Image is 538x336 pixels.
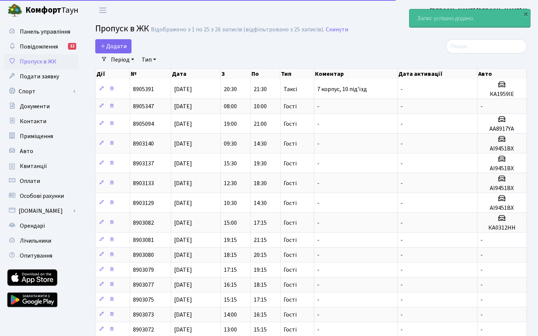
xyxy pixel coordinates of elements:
span: Гості [284,103,297,109]
span: 09:30 [224,140,237,148]
span: Панель управління [20,28,70,36]
span: Пропуск в ЖК [95,22,149,35]
span: [DATE] [174,236,192,244]
a: Приміщення [4,129,78,144]
button: Переключити навігацію [93,4,112,16]
h5: АІ9451ВХ [480,185,523,192]
span: - [401,159,403,168]
span: - [317,159,319,168]
span: [DATE] [174,296,192,304]
span: - [317,296,319,304]
span: 16:15 [254,311,267,319]
th: По [251,69,281,79]
span: Гості [284,141,297,147]
span: - [317,281,319,289]
span: 10:30 [224,199,237,207]
span: - [401,85,403,93]
span: Приміщення [20,132,53,140]
h5: АА8917YA [480,125,523,133]
h5: КА1959ІЕ [480,91,523,98]
span: Гості [284,252,297,258]
span: 21:15 [254,236,267,244]
span: 8903081 [133,236,154,244]
span: - [401,251,403,259]
h5: АІ9451ВХ [480,145,523,152]
span: - [317,251,319,259]
a: Квитанції [4,159,78,174]
a: Додати [95,39,132,53]
span: [DATE] [174,140,192,148]
span: 8903082 [133,219,154,227]
span: [DATE] [174,102,192,111]
span: Подати заявку [20,72,59,81]
span: 19:15 [224,236,237,244]
span: 18:15 [254,281,267,289]
span: 8903077 [133,281,154,289]
span: 15:00 [224,219,237,227]
span: - [401,266,403,274]
span: - [317,236,319,244]
span: - [401,199,403,207]
a: Лічильники [4,233,78,248]
a: Тип [139,53,159,66]
span: - [401,179,403,187]
span: - [317,266,319,274]
span: Гості [284,220,297,226]
div: × [522,10,529,18]
span: - [480,326,483,334]
span: Гості [284,282,297,288]
span: [DATE] [174,219,192,227]
a: Оплати [4,174,78,189]
span: [DATE] [174,266,192,274]
span: 8903137 [133,159,154,168]
span: 8903072 [133,326,154,334]
th: Коментар [314,69,398,79]
div: 12 [68,43,76,50]
span: 8903075 [133,296,154,304]
h5: КА0312НН [480,224,523,231]
span: Гості [284,312,297,318]
span: Документи [20,102,50,111]
span: 8903073 [133,311,154,319]
span: - [401,326,403,334]
a: Повідомлення12 [4,39,78,54]
span: 17:15 [254,219,267,227]
h5: АІ9451ВХ [480,165,523,172]
a: Спорт [4,84,78,99]
span: - [317,199,319,207]
span: - [317,179,319,187]
span: - [401,102,403,111]
span: Лічильники [20,237,51,245]
span: - [317,102,319,111]
span: 8903133 [133,179,154,187]
a: [PERSON_NAME] [PERSON_NAME] М. [430,6,529,15]
span: - [317,311,319,319]
a: Орендарі [4,218,78,233]
a: Документи [4,99,78,114]
span: 08:00 [224,102,237,111]
span: 14:00 [224,311,237,319]
span: 13:00 [224,326,237,334]
th: Дії [96,69,130,79]
span: Контакти [20,117,46,125]
span: [DATE] [174,281,192,289]
span: - [401,219,403,227]
span: Авто [20,147,33,155]
th: З [221,69,251,79]
span: - [401,236,403,244]
span: Особові рахунки [20,192,64,200]
span: 8905094 [133,120,154,128]
span: 14:30 [254,199,267,207]
span: - [401,311,403,319]
a: Період [108,53,137,66]
b: Комфорт [25,4,61,16]
span: Гості [284,267,297,273]
span: 8903080 [133,251,154,259]
span: 18:15 [224,251,237,259]
span: Таксі [284,86,297,92]
span: [DATE] [174,159,192,168]
div: Відображено з 1 по 25 з 26 записів (відфільтровано з 25 записів). [151,26,324,33]
span: - [480,311,483,319]
span: 15:15 [254,326,267,334]
span: Пропуск в ЖК [20,57,56,66]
